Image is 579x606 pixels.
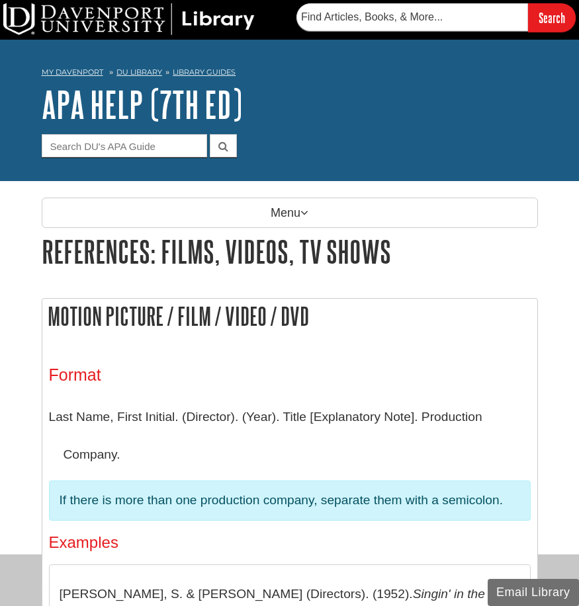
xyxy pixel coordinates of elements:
[116,67,162,77] a: DU Library
[42,134,207,157] input: Search DU's APA Guide
[488,579,579,606] button: Email Library
[42,67,103,78] a: My Davenport
[296,3,528,31] input: Find Articles, Books, & More...
[42,198,538,228] p: Menu
[49,534,531,551] h4: Examples
[528,3,576,32] input: Search
[173,67,236,77] a: Library Guides
[296,3,576,32] form: Searches DU Library's articles, books, and more
[3,3,255,35] img: DU Library
[60,491,520,510] p: If there is more than one production company, separate them with a semicolon.
[49,398,531,474] p: Last Name, First Initial. (Director). (Year). Title [Explanatory Note]. Production Company.
[49,365,531,385] h3: Format
[42,63,538,85] nav: breadcrumb
[42,235,538,268] h1: References: Films, Videos, TV Shows
[42,84,242,125] a: APA Help (7th Ed)
[42,299,537,334] h2: Motion Picture / Film / Video / DVD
